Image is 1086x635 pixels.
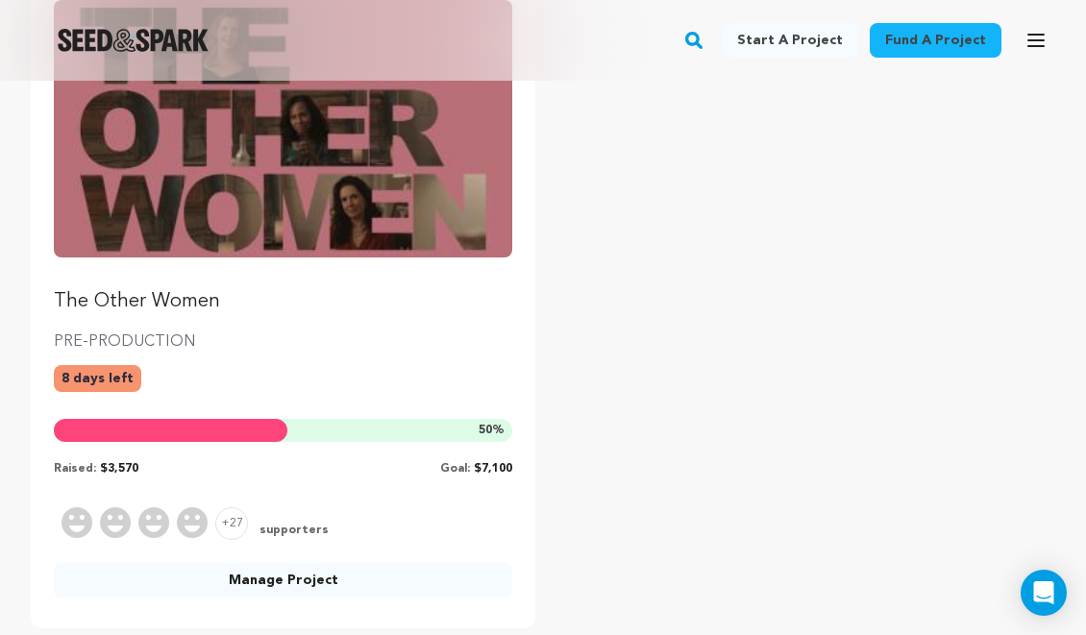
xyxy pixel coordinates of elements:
[1021,570,1067,616] div: Open Intercom Messenger
[474,463,512,475] span: $7,100
[54,563,512,598] a: Manage Project
[54,463,96,475] span: Raised:
[100,463,138,475] span: $3,570
[722,23,858,58] a: Start a project
[62,507,92,538] img: Supporter Image
[479,423,505,438] span: %
[479,425,492,436] span: 50
[177,507,208,538] img: Supporter Image
[54,288,512,315] p: The Other Women
[256,523,329,540] span: supporters
[870,23,1001,58] a: Fund a project
[138,507,169,538] img: Supporter Image
[54,365,141,392] p: 8 days left
[440,463,470,475] span: Goal:
[54,330,512,354] p: PRE-PRODUCTION
[58,29,209,52] a: Seed&Spark Homepage
[215,507,248,540] span: +27
[58,29,209,52] img: Seed&Spark Logo Dark Mode
[100,507,131,538] img: Supporter Image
